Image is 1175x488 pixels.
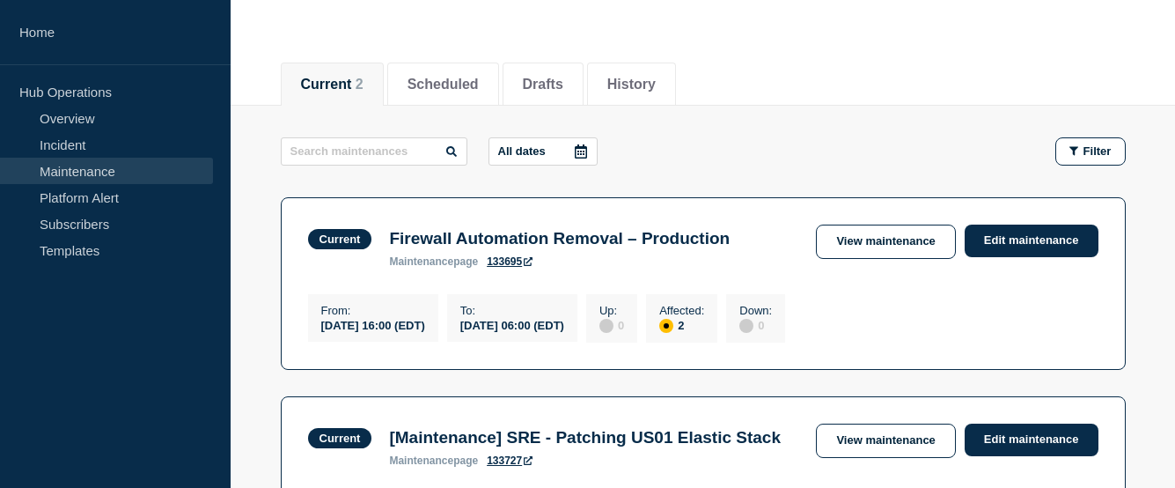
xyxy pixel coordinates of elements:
[301,77,364,92] button: Current 2
[319,233,361,246] div: Current
[460,304,564,317] p: To :
[965,225,1098,257] a: Edit maintenance
[1083,144,1112,158] span: Filter
[659,319,673,333] div: affected
[599,304,624,317] p: Up :
[487,455,532,467] a: 133727
[321,317,425,332] div: [DATE] 16:00 (EDT)
[1055,137,1126,166] button: Filter
[487,255,532,268] a: 133695
[739,319,753,333] div: disabled
[389,455,478,467] p: page
[389,255,478,268] p: page
[389,255,453,268] span: maintenance
[965,424,1098,456] a: Edit maintenance
[408,77,479,92] button: Scheduled
[607,77,656,92] button: History
[281,137,467,166] input: Search maintenances
[739,304,772,317] p: Down :
[816,225,955,259] a: View maintenance
[498,144,546,158] p: All dates
[599,319,613,333] div: disabled
[816,424,955,458] a: View maintenance
[659,317,704,333] div: 2
[356,77,364,92] span: 2
[599,317,624,333] div: 0
[389,428,781,447] h3: [Maintenance] SRE - Patching US01 Elastic Stack
[460,317,564,332] div: [DATE] 06:00 (EDT)
[523,77,563,92] button: Drafts
[659,304,704,317] p: Affected :
[389,455,453,467] span: maintenance
[389,229,730,248] h3: Firewall Automation Removal – Production
[319,432,361,445] div: Current
[488,137,598,166] button: All dates
[321,304,425,317] p: From :
[739,317,772,333] div: 0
